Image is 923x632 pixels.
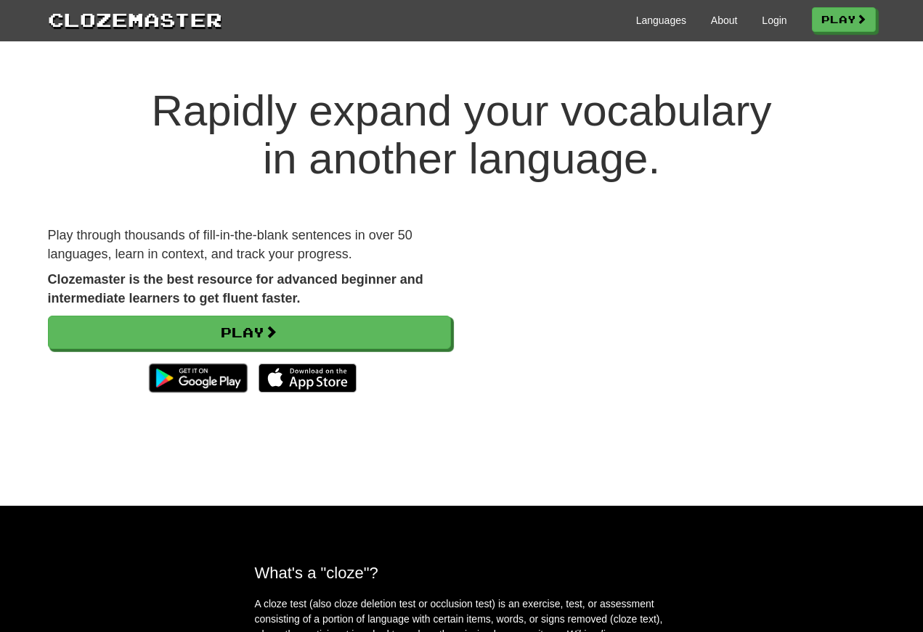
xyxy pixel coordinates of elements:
[812,7,876,32] a: Play
[48,272,423,305] strong: Clozemaster is the best resource for advanced beginner and intermediate learners to get fluent fa...
[48,316,451,349] a: Play
[636,13,686,28] a: Languages
[259,364,357,393] img: Download_on_the_App_Store_Badge_US-UK_135x40-25178aeef6eb6b83b96f5f2d004eda3bffbb37122de64afbaef7...
[711,13,738,28] a: About
[48,6,222,33] a: Clozemaster
[762,13,786,28] a: Login
[48,226,451,263] p: Play through thousands of fill-in-the-blank sentences in over 50 languages, learn in context, and...
[142,356,254,400] img: Get it on Google Play
[255,564,669,582] h2: What's a "cloze"?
